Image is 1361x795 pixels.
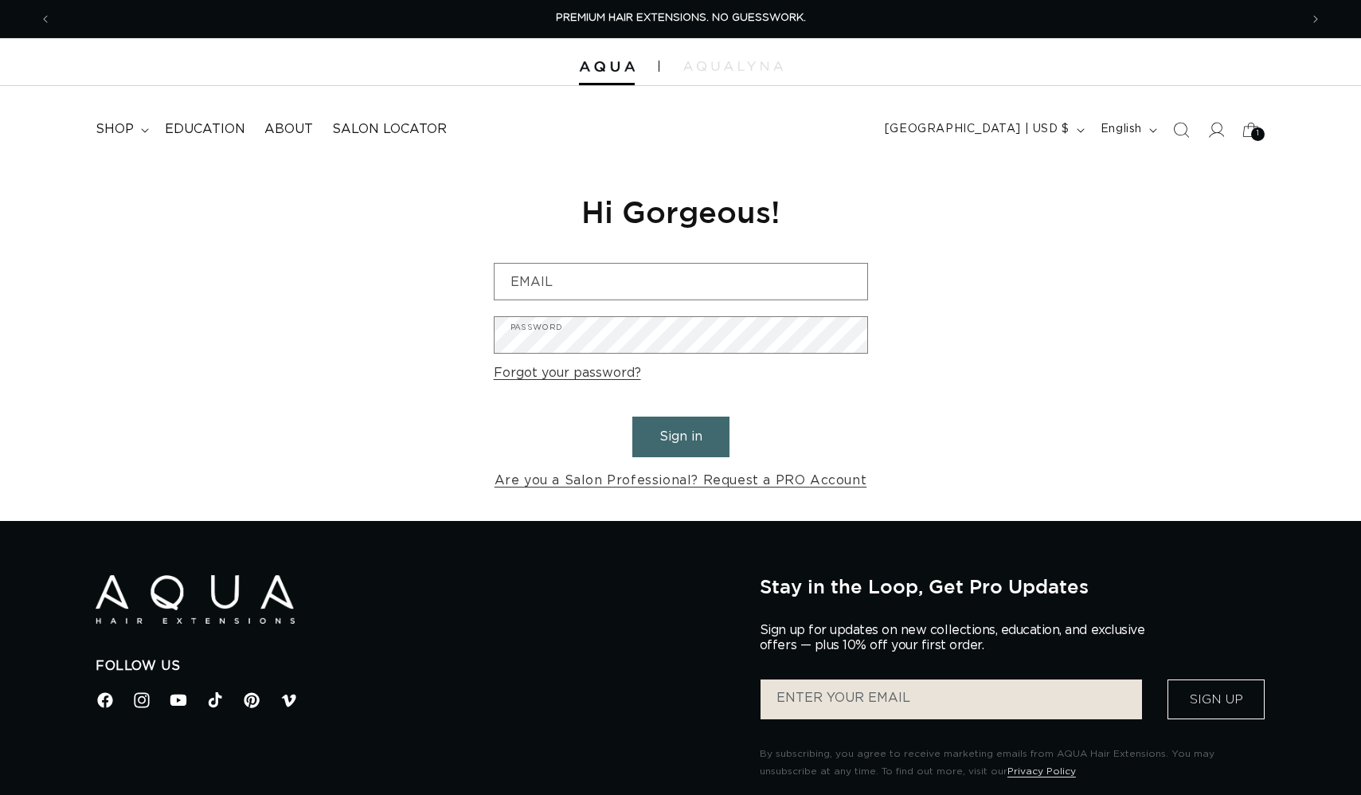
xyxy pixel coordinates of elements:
p: Sign up for updates on new collections, education, and exclusive offers — plus 10% off your first... [760,623,1158,653]
summary: Search [1163,112,1199,147]
span: 1 [1257,127,1260,141]
button: Next announcement [1298,4,1333,34]
h2: Stay in the Loop, Get Pro Updates [760,575,1265,597]
span: PREMIUM HAIR EXTENSIONS. NO GUESSWORK. [556,13,806,23]
a: Privacy Policy [1007,766,1076,776]
h2: Follow Us [96,658,736,675]
span: English [1101,121,1142,138]
img: Aqua Hair Extensions [579,61,635,72]
button: Previous announcement [28,4,63,34]
span: [GEOGRAPHIC_DATA] | USD $ [885,121,1070,138]
a: About [255,112,323,147]
input: Email [495,264,867,300]
img: aqualyna.com [683,61,783,71]
button: Sign in [632,417,729,457]
button: English [1091,115,1163,145]
button: Sign Up [1167,679,1265,719]
a: Education [155,112,255,147]
span: shop [96,121,134,138]
img: Aqua Hair Extensions [96,575,295,624]
button: [GEOGRAPHIC_DATA] | USD $ [875,115,1091,145]
span: Education [165,121,245,138]
span: About [264,121,313,138]
p: By subscribing, you agree to receive marketing emails from AQUA Hair Extensions. You may unsubscr... [760,746,1265,780]
span: Salon Locator [332,121,447,138]
a: Salon Locator [323,112,456,147]
input: ENTER YOUR EMAIL [761,679,1142,719]
summary: shop [86,112,155,147]
a: Forgot your password? [494,362,641,385]
h1: Hi Gorgeous! [494,192,868,231]
a: Are you a Salon Professional? Request a PRO Account [495,469,867,492]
